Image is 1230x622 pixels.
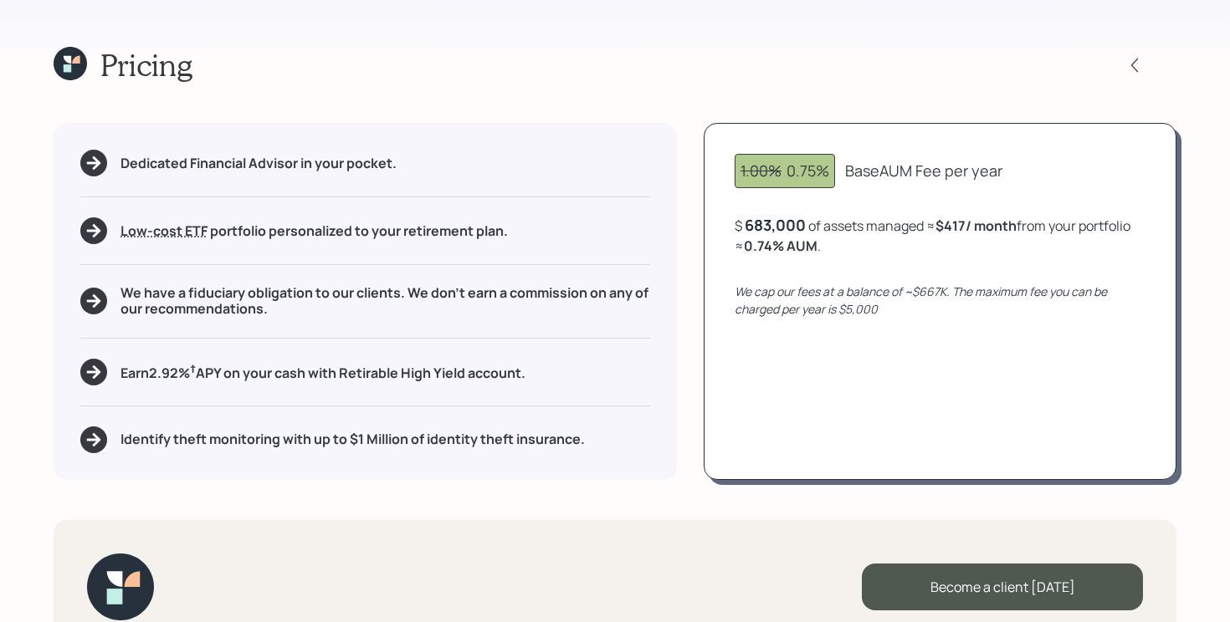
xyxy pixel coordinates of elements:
span: Low-cost ETF [120,222,208,240]
h5: Identify theft monitoring with up to $1 Million of identity theft insurance. [120,431,585,447]
b: 0.74 % AUM [744,237,817,255]
div: Become a client [DATE] [862,563,1143,610]
h5: Earn 2.92 % APY on your cash with Retirable High Yield account. [120,361,525,382]
div: $ of assets managed ≈ from your portfolio ≈ . [735,215,1145,256]
h5: Dedicated Financial Advisor in your pocket. [120,155,397,171]
div: 683,000 [745,215,806,235]
div: Base AUM Fee per year [845,160,1002,182]
sup: † [190,361,196,376]
div: 0.75% [741,160,829,182]
i: We cap our fees at a balance of ~$667K. The maximum fee you can be charged per year is $5,000 [735,283,1107,317]
span: 1.00% [741,161,782,181]
b: $417 / month [935,217,1017,235]
h1: Pricing [100,47,192,83]
h5: We have a fiduciary obligation to our clients. We don't earn a commission on any of our recommend... [120,285,650,317]
h5: portfolio personalized to your retirement plan. [120,223,508,239]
